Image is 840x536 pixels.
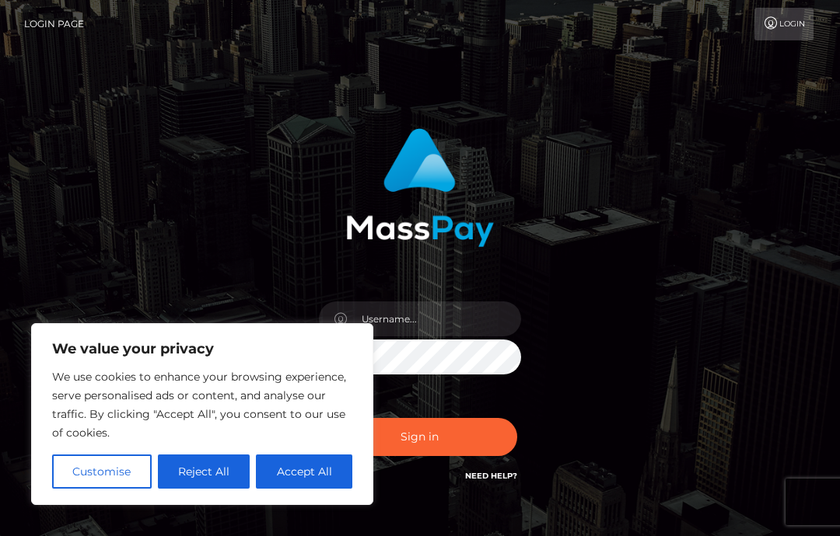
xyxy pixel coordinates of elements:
button: Customise [52,454,152,489]
a: Login Page [24,8,84,40]
a: Login [754,8,814,40]
input: Username... [347,301,521,336]
button: Reject All [158,454,250,489]
a: Need Help? [465,471,517,481]
img: MassPay Login [346,128,494,247]
p: We use cookies to enhance your browsing experience, serve personalised ads or content, and analys... [52,367,352,442]
button: Accept All [256,454,352,489]
p: We value your privacy [52,339,352,358]
div: We value your privacy [31,323,373,505]
button: Sign in [323,418,517,456]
